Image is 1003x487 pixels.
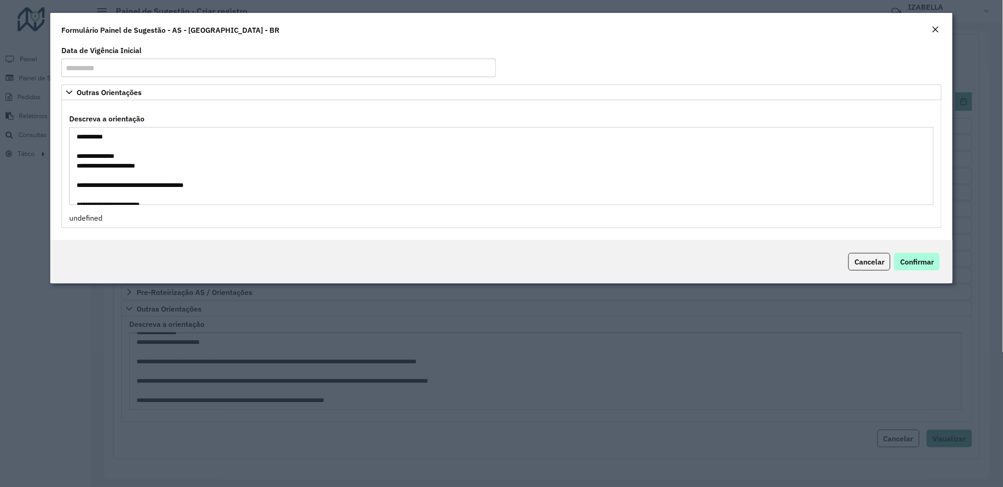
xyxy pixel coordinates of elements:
[77,89,142,96] span: Outras Orientações
[900,257,934,266] span: Confirmar
[929,24,942,36] button: Close
[931,26,939,33] em: Fechar
[69,213,102,222] span: undefined
[848,253,890,271] button: Cancelar
[61,45,142,56] label: Data de Vigência Inicial
[61,84,942,100] a: Outras Orientações
[61,24,280,36] h4: Formulário Painel de Sugestão - AS - [GEOGRAPHIC_DATA] - BR
[894,253,940,271] button: Confirmar
[69,113,144,124] label: Descreva a orientação
[854,257,884,266] span: Cancelar
[61,100,942,228] div: Outras Orientações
